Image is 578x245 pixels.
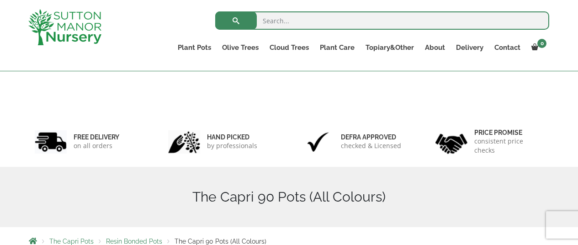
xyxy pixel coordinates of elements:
a: Cloud Trees [264,41,314,54]
a: Plant Pots [172,41,217,54]
a: 0 [526,41,549,54]
img: 3.jpg [302,130,334,154]
img: logo [28,9,101,45]
img: 2.jpg [168,130,200,154]
p: on all orders [74,141,119,150]
span: 0 [537,39,546,48]
h6: Defra approved [341,133,401,141]
a: Contact [489,41,526,54]
img: 1.jpg [35,130,67,154]
a: The Capri Pots [49,238,94,245]
p: consistent price checks [474,137,544,155]
h6: FREE DELIVERY [74,133,119,141]
a: Resin Bonded Pots [106,238,162,245]
a: About [419,41,451,54]
img: 4.jpg [435,128,467,156]
p: checked & Licensed [341,141,401,150]
a: Topiary&Other [360,41,419,54]
nav: Breadcrumbs [29,237,550,245]
a: Olive Trees [217,41,264,54]
span: The Capri 90 Pots (All Colours) [175,238,266,245]
p: by professionals [207,141,257,150]
input: Search... [215,11,549,30]
h6: hand picked [207,133,257,141]
a: Plant Care [314,41,360,54]
h1: The Capri 90 Pots (All Colours) [29,189,550,205]
a: Delivery [451,41,489,54]
h6: Price promise [474,128,544,137]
